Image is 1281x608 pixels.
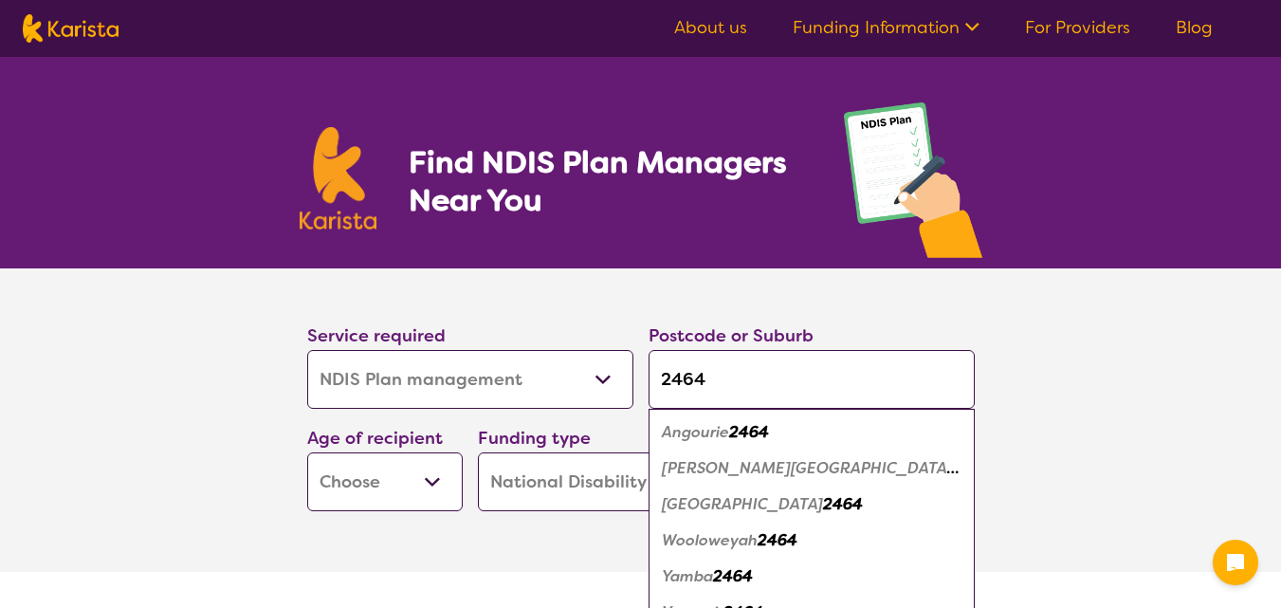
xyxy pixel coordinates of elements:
a: About us [674,16,747,39]
input: Type [649,350,975,409]
div: Freeburn Island 2464 [658,451,965,487]
em: [GEOGRAPHIC_DATA] [662,494,823,514]
em: Yamba [662,566,713,586]
label: Funding type [478,427,591,450]
div: Angourie 2464 [658,415,965,451]
em: 2464 [823,494,863,514]
em: 2464 [713,566,753,586]
label: Postcode or Suburb [649,324,814,347]
img: Karista logo [300,127,377,230]
div: Yamba 2464 [658,559,965,595]
label: Service required [307,324,446,347]
img: plan-management [844,102,982,268]
div: Micalo Island 2464 [658,487,965,523]
img: Karista logo [23,14,119,43]
a: Funding Information [793,16,979,39]
em: 2464 [729,422,769,442]
em: Wooloweyah [662,530,758,550]
a: For Providers [1025,16,1130,39]
label: Age of recipient [307,427,443,450]
em: Angourie [662,422,729,442]
em: [PERSON_NAME][GEOGRAPHIC_DATA] [662,458,959,478]
a: Blog [1176,16,1213,39]
h1: Find NDIS Plan Managers Near You [409,143,805,219]
div: Wooloweyah 2464 [658,523,965,559]
em: 2464 [758,530,797,550]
